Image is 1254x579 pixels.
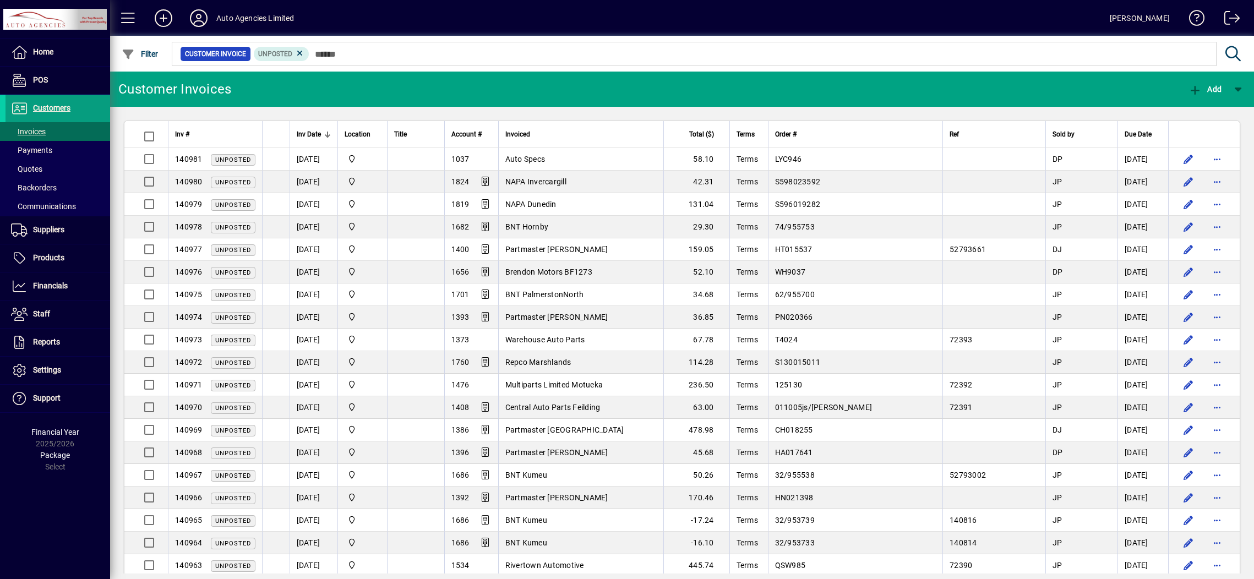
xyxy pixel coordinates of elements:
span: Backorders [11,183,57,192]
td: [DATE] [290,306,337,329]
span: Support [33,394,61,402]
span: Unposted [215,517,251,525]
button: More options [1208,556,1226,574]
button: More options [1208,218,1226,236]
button: More options [1208,173,1226,190]
span: 011005js/[PERSON_NAME] [775,403,873,412]
button: Edit [1180,376,1197,394]
span: Unposted [215,405,251,412]
td: [DATE] [290,509,337,532]
td: 52.10 [663,261,729,283]
td: [DATE] [290,261,337,283]
span: 140981 [175,155,203,163]
span: Unposted [215,179,251,186]
span: Rangiora [345,311,380,323]
span: HA017641 [775,448,813,457]
span: 1760 [451,358,470,367]
td: [DATE] [290,216,337,238]
mat-chip: Customer Invoice Status: Unposted [254,47,309,61]
td: [DATE] [290,532,337,554]
button: Edit [1180,421,1197,439]
td: [DATE] [290,374,337,396]
button: Edit [1180,511,1197,529]
span: DP [1053,155,1063,163]
span: 1682 [451,222,470,231]
td: 34.68 [663,283,729,306]
span: 140969 [175,425,203,434]
td: 159.05 [663,238,729,261]
span: Unposted [215,224,251,231]
span: Rangiora [345,153,380,165]
span: Rangiora [345,469,380,481]
span: PN020366 [775,313,813,321]
span: JP [1053,403,1062,412]
td: [DATE] [1117,329,1168,351]
button: More options [1208,195,1226,213]
span: Rangiora [345,243,380,255]
span: Financial Year [31,428,79,436]
a: Financials [6,272,110,300]
span: 140971 [175,380,203,389]
div: Inv Date [297,128,331,140]
td: -17.24 [663,509,729,532]
span: S596019282 [775,200,821,209]
span: Inv # [175,128,189,140]
a: Payments [6,141,110,160]
span: Package [40,451,70,460]
span: Rangiora [345,401,380,413]
td: 236.50 [663,374,729,396]
span: Terms [737,290,758,299]
span: Terms [737,471,758,479]
span: 1476 [451,380,470,389]
td: [DATE] [290,351,337,374]
button: Edit [1180,195,1197,213]
button: Edit [1180,444,1197,461]
span: HN021398 [775,493,814,502]
span: Reports [33,337,60,346]
div: Invoiced [505,128,657,140]
span: S130015011 [775,358,821,367]
span: 1373 [451,335,470,344]
button: Edit [1180,150,1197,168]
a: Logout [1216,2,1240,38]
span: Rangiora [345,491,380,504]
button: Edit [1180,263,1197,281]
span: Partmaster [PERSON_NAME] [505,448,608,457]
td: 29.30 [663,216,729,238]
span: 140965 [175,516,203,525]
span: Total ($) [689,128,714,140]
span: Terms [737,493,758,502]
td: 50.26 [663,464,729,487]
span: 140816 [950,516,977,525]
td: [DATE] [290,193,337,216]
a: Support [6,385,110,412]
button: Edit [1180,308,1197,326]
span: 1819 [451,200,470,209]
div: Sold by [1053,128,1111,140]
div: Customer Invoices [118,80,231,98]
span: 140976 [175,267,203,276]
a: Products [6,244,110,272]
span: Warehouse Auto Parts [505,335,585,344]
button: More options [1208,286,1226,303]
span: Communications [11,202,76,211]
span: 32/955538 [775,471,815,479]
span: Unposted [215,292,251,299]
td: [DATE] [290,238,337,261]
div: Auto Agencies Limited [216,9,295,27]
span: NAPA Invercargill [505,177,566,186]
button: Edit [1180,556,1197,574]
td: 63.00 [663,396,729,419]
span: Title [394,128,407,140]
td: [DATE] [1117,216,1168,238]
div: Ref [950,128,1039,140]
button: More options [1208,444,1226,461]
span: Rangiora [345,288,380,301]
span: Rangiora [345,424,380,436]
span: JP [1053,335,1062,344]
button: Edit [1180,331,1197,348]
span: Partmaster [PERSON_NAME] [505,493,608,502]
span: POS [33,75,48,84]
span: Unposted [215,314,251,321]
td: [DATE] [1117,261,1168,283]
